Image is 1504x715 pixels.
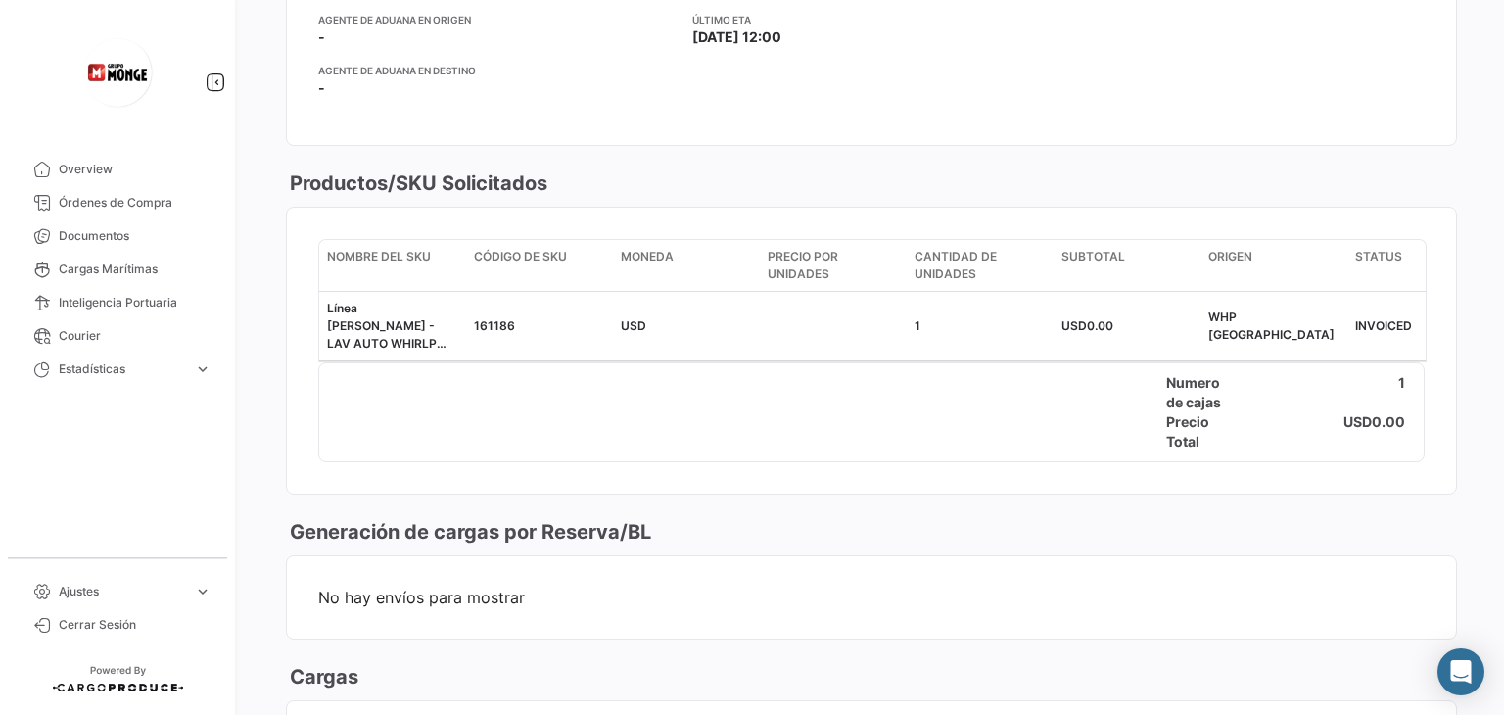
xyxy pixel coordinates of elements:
span: - [318,27,325,47]
span: [DATE] 12:00 [692,27,781,47]
h4: 1 [1398,373,1405,412]
h3: Generación de cargas por Reserva/BL [286,518,651,546]
a: Órdenes de Compra [16,186,219,219]
span: USD [1061,318,1087,333]
span: Inteligencia Portuaria [59,294,211,311]
a: Inteligencia Portuaria [16,286,219,319]
h4: USD [1343,412,1372,432]
span: Overview [59,161,211,178]
span: Estadísticas [59,360,186,378]
span: Precio por Unidades [768,248,899,283]
span: - [318,78,325,98]
div: Abrir Intercom Messenger [1437,648,1484,695]
app-card-info-title: Agente de Aduana en Destino [318,63,677,78]
app-card-info-title: Último ETA [692,12,1051,27]
span: USD [621,318,646,333]
datatable-header-cell: Código de SKU [466,240,613,291]
span: WHP [GEOGRAPHIC_DATA] [1208,310,1335,342]
span: ORIGEN [1208,248,1252,265]
img: logo-grupo-monge+(2).png [69,24,166,121]
span: INVOICED [1355,318,1412,333]
div: 1 [915,317,1046,335]
span: expand_more [194,583,211,600]
span: Ajustes [59,583,186,600]
a: Courier [16,319,219,353]
h3: Cargas [286,663,358,691]
a: Documentos [16,219,219,253]
span: 0.00 [1087,318,1113,333]
span: STATUS [1355,248,1402,265]
span: 161186 [474,318,515,333]
span: Órdenes de Compra [59,194,211,212]
span: expand_more [194,360,211,378]
span: Nombre del SKU [327,248,431,265]
a: Overview [16,153,219,186]
span: Línea [PERSON_NAME] - LAV AUTO WHIRLP WWI12AWHLS 12KG BLC [327,301,446,386]
span: Moneda [621,248,674,265]
span: Cantidad de Unidades [915,248,1046,283]
a: Cargas Marítimas [16,253,219,286]
span: Documentos [59,227,211,245]
datatable-header-cell: Nombre del SKU [319,240,466,291]
span: No hay envíos para mostrar [318,588,1425,607]
h3: Productos/SKU Solicitados [286,169,547,197]
span: Courier [59,327,211,345]
span: Cerrar Sesión [59,616,211,634]
app-card-info-title: Agente de Aduana en Origen [318,12,677,27]
span: Subtotal [1061,248,1125,265]
datatable-header-cell: Moneda [613,240,760,291]
span: Cargas Marítimas [59,261,211,278]
span: Código de SKU [474,248,567,265]
h4: Numero de cajas [1166,373,1240,412]
h4: Precio Total [1166,412,1240,452]
h4: 0.00 [1372,412,1405,432]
